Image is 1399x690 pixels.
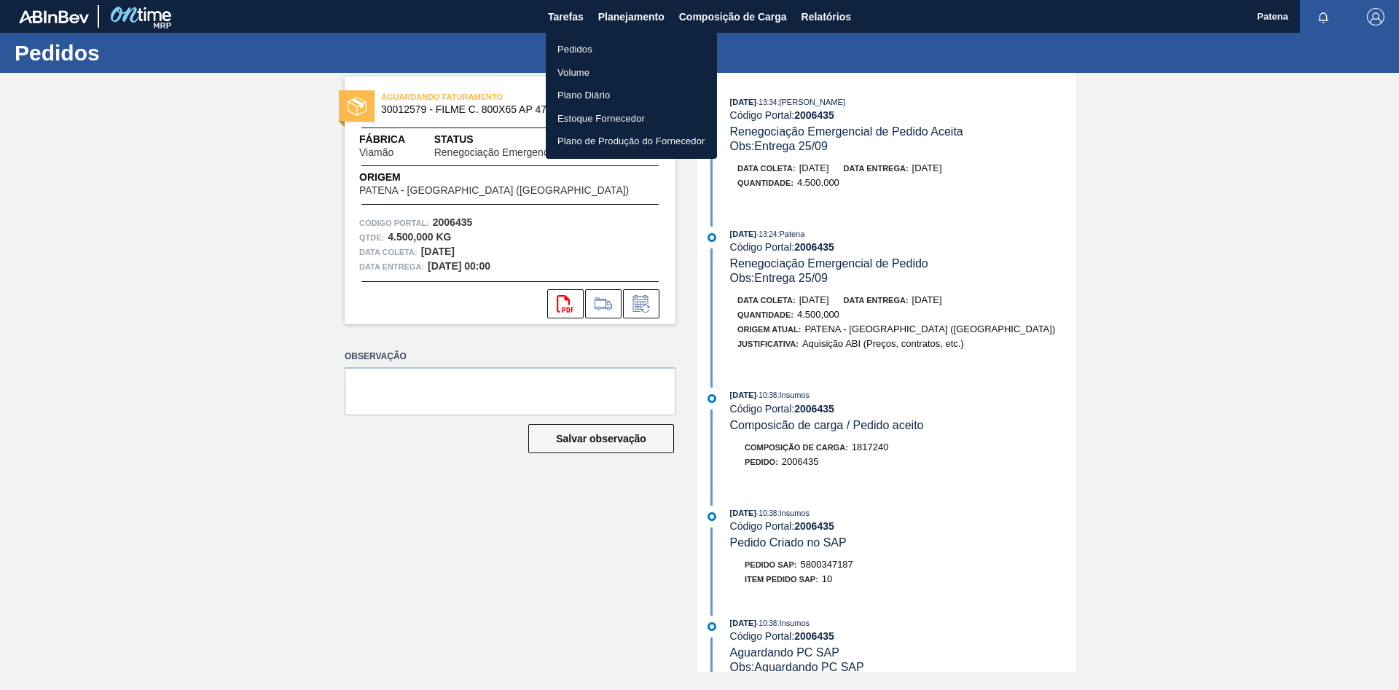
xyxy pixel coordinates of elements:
a: Plano de Produção do Fornecedor [546,130,717,153]
a: Plano Diário [546,84,717,107]
a: Estoque Fornecedor [546,107,717,130]
a: Pedidos [546,38,717,61]
a: Volume [546,61,717,85]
